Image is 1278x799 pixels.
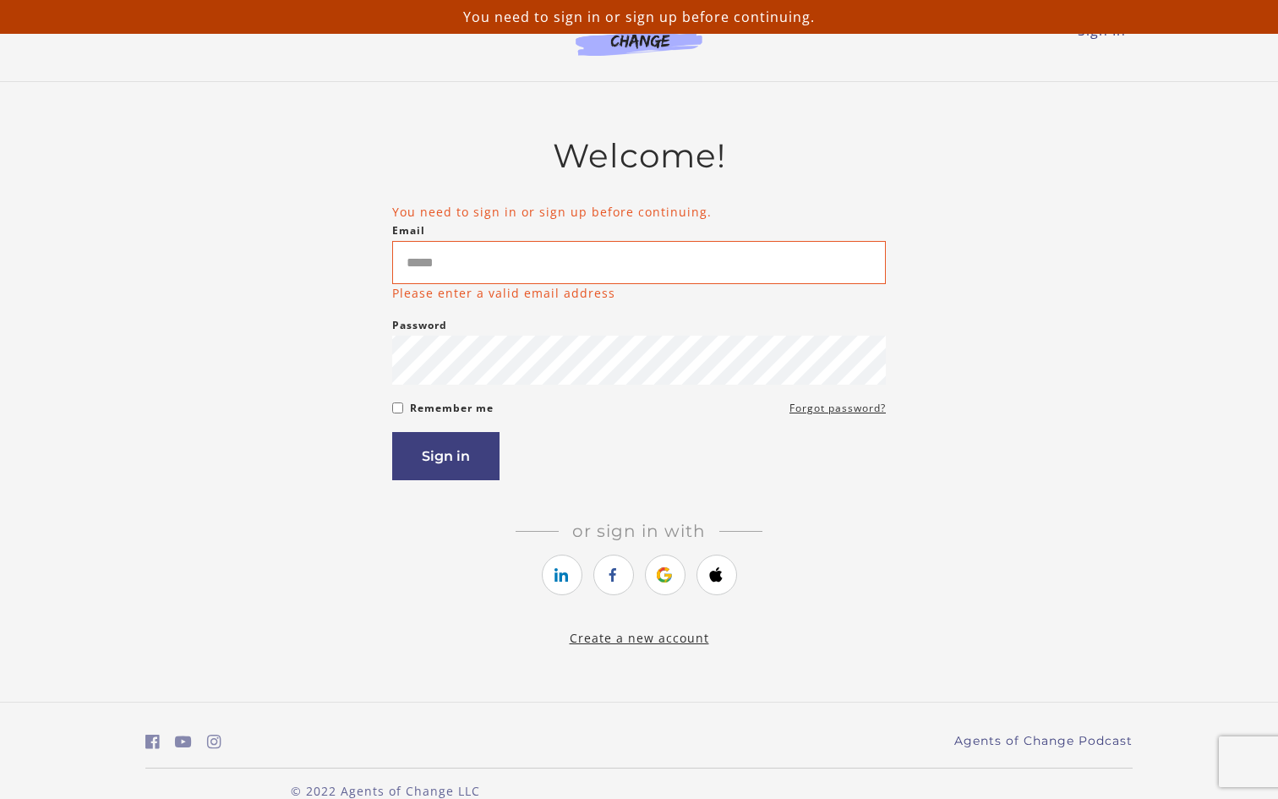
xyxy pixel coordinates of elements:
a: https://www.facebook.com/groups/aswbtestprep (Open in a new window) [145,730,160,754]
a: https://courses.thinkific.com/users/auth/google?ss%5Breferral%5D=&ss%5Buser_return_to%5D=%2Fcours... [645,555,685,595]
a: https://courses.thinkific.com/users/auth/linkedin?ss%5Breferral%5D=&ss%5Buser_return_to%5D=%2Fcou... [542,555,582,595]
span: Or sign in with [559,521,719,541]
a: Create a new account [570,630,709,646]
li: You need to sign in or sign up before continuing. [392,203,886,221]
i: https://www.instagram.com/agentsofchangeprep/ (Open in a new window) [207,734,221,750]
label: Password [392,315,447,336]
p: Please enter a valid email address [392,284,615,302]
img: Agents of Change Logo [558,17,720,56]
p: You need to sign in or sign up before continuing. [7,7,1271,27]
a: https://courses.thinkific.com/users/auth/facebook?ss%5Breferral%5D=&ss%5Buser_return_to%5D=%2Fcou... [593,555,634,595]
a: Agents of Change Podcast [954,732,1133,750]
h2: Welcome! [392,136,886,176]
a: https://courses.thinkific.com/users/auth/apple?ss%5Breferral%5D=&ss%5Buser_return_to%5D=%2Fcourse... [696,555,737,595]
i: https://www.youtube.com/c/AgentsofChangeTestPrepbyMeaganMitchell (Open in a new window) [175,734,192,750]
a: https://www.youtube.com/c/AgentsofChangeTestPrepbyMeaganMitchell (Open in a new window) [175,730,192,754]
button: Sign in [392,432,500,480]
label: Remember me [410,398,494,419]
a: https://www.instagram.com/agentsofchangeprep/ (Open in a new window) [207,730,221,754]
a: Forgot password? [789,398,886,419]
i: https://www.facebook.com/groups/aswbtestprep (Open in a new window) [145,734,160,750]
label: Email [392,221,425,241]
